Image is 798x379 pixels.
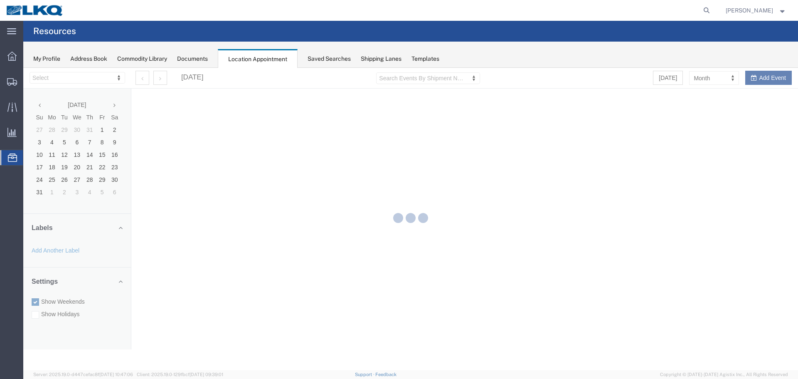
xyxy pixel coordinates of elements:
[361,54,401,63] div: Shipping Lanes
[117,54,167,63] div: Commodity Library
[725,5,787,15] button: [PERSON_NAME]
[660,371,788,378] span: Copyright © [DATE]-[DATE] Agistix Inc., All Rights Reserved
[411,54,439,63] div: Templates
[726,6,773,15] span: William Haney
[190,372,223,377] span: [DATE] 09:39:01
[33,54,60,63] div: My Profile
[308,54,351,63] div: Saved Searches
[137,372,223,377] span: Client: 2025.19.0-129fbcf
[218,49,298,68] div: Location Appointment
[70,54,107,63] div: Address Book
[355,372,376,377] a: Support
[99,372,133,377] span: [DATE] 10:47:06
[375,372,397,377] a: Feedback
[6,4,64,17] img: logo
[177,54,208,63] div: Documents
[33,372,133,377] span: Server: 2025.19.0-d447cefac8f
[33,21,76,42] h4: Resources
